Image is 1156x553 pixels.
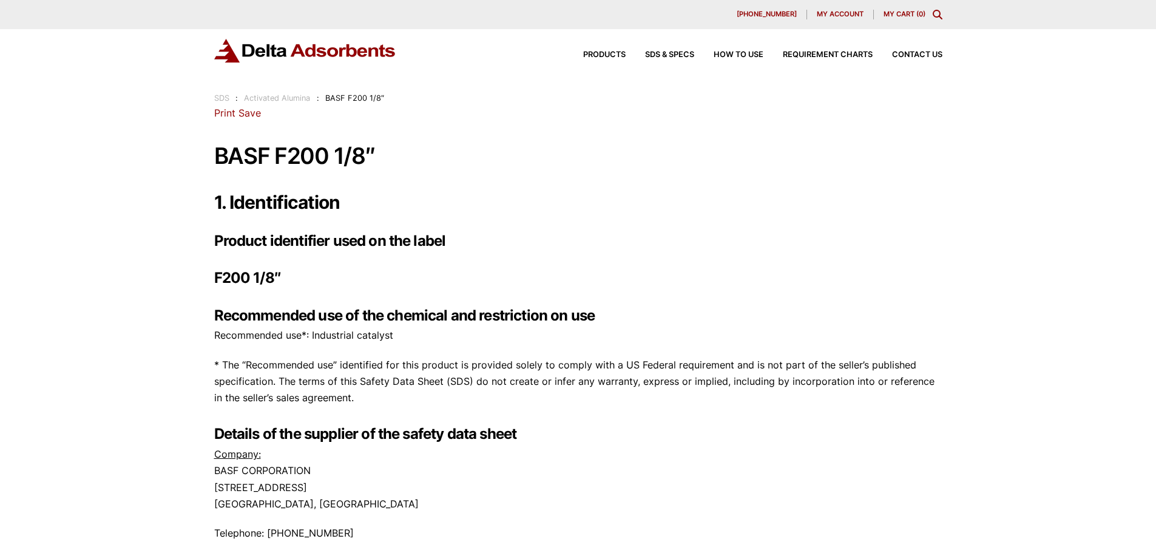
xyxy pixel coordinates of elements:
a: Contact Us [873,51,942,59]
h1: BASF F200 1/8″ [214,144,942,169]
div: Toggle Modal Content [933,10,942,19]
a: Products [564,51,626,59]
img: Delta Adsorbents [214,39,396,63]
a: SDS & SPECS [626,51,694,59]
span: : [235,93,238,103]
a: Requirement Charts [763,51,873,59]
span: Requirement Charts [783,51,873,59]
strong: Details of the supplier of the safety data sheet [214,425,517,443]
span: [PHONE_NUMBER] [737,11,797,18]
strong: Recommended use of the chemical and restriction on use [214,307,595,324]
p: Recommended use*: Industrial catalyst [214,327,942,344]
span: 0 [919,10,923,18]
span: Products [583,51,626,59]
strong: Product identifier used on the label [214,232,446,249]
span: Contact Us [892,51,942,59]
span: BASF F200 1/8″ [325,93,384,103]
a: Save [238,107,261,119]
strong: F200 1/8″ [214,269,281,287]
a: Activated Alumina [244,93,310,103]
a: Print [214,107,235,119]
span: My account [817,11,864,18]
p: BASF CORPORATION [STREET_ADDRESS] [GEOGRAPHIC_DATA], [GEOGRAPHIC_DATA] [214,446,942,512]
a: [PHONE_NUMBER] [727,10,807,19]
p: * The “Recommended use” identified for this product is provided solely to comply with a US Federa... [214,357,942,407]
span: How to Use [714,51,763,59]
strong: 1. Identification [214,191,340,213]
a: My Cart (0) [884,10,925,18]
span: SDS & SPECS [645,51,694,59]
span: : [317,93,319,103]
p: Telephone: [PHONE_NUMBER] [214,525,942,541]
a: My account [807,10,874,19]
a: SDS [214,93,229,103]
u: Company: [214,448,261,460]
a: How to Use [694,51,763,59]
